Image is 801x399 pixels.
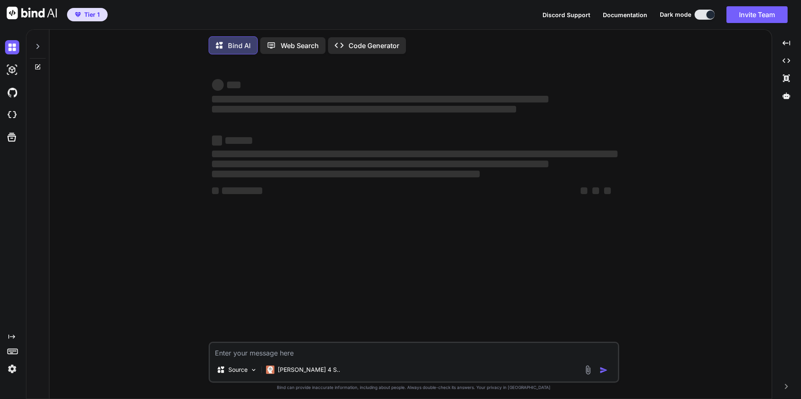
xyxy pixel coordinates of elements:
[581,187,587,194] span: ‌
[543,11,590,18] span: Discord Support
[212,187,219,194] span: ‌
[212,161,548,167] span: ‌
[726,6,788,23] button: Invite Team
[603,10,647,19] button: Documentation
[212,106,516,113] span: ‌
[228,41,251,51] p: Bind AI
[599,366,608,374] img: icon
[7,7,57,19] img: Bind AI
[266,366,274,374] img: Claude 4 Sonnet
[250,366,257,373] img: Pick Models
[212,79,224,91] span: ‌
[5,362,19,376] img: settings
[349,41,399,51] p: Code Generator
[212,171,480,177] span: ‌
[84,10,100,19] span: Tier 1
[212,151,618,157] span: ‌
[5,63,19,77] img: darkAi-studio
[212,96,548,102] span: ‌
[75,12,81,17] img: premium
[227,82,240,88] span: ‌
[660,10,691,19] span: Dark mode
[67,8,108,21] button: premiumTier 1
[278,366,340,374] p: [PERSON_NAME] 4 S..
[583,365,593,375] img: attachment
[222,187,262,194] span: ‌
[543,10,590,19] button: Discord Support
[592,187,599,194] span: ‌
[5,108,19,122] img: cloudideIcon
[604,187,611,194] span: ‌
[5,40,19,54] img: darkChat
[212,136,222,146] span: ‌
[228,366,248,374] p: Source
[603,11,647,18] span: Documentation
[225,137,252,144] span: ‌
[5,85,19,100] img: githubDark
[209,384,619,391] p: Bind can provide inaccurate information, including about people. Always double-check its answers....
[281,41,319,51] p: Web Search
